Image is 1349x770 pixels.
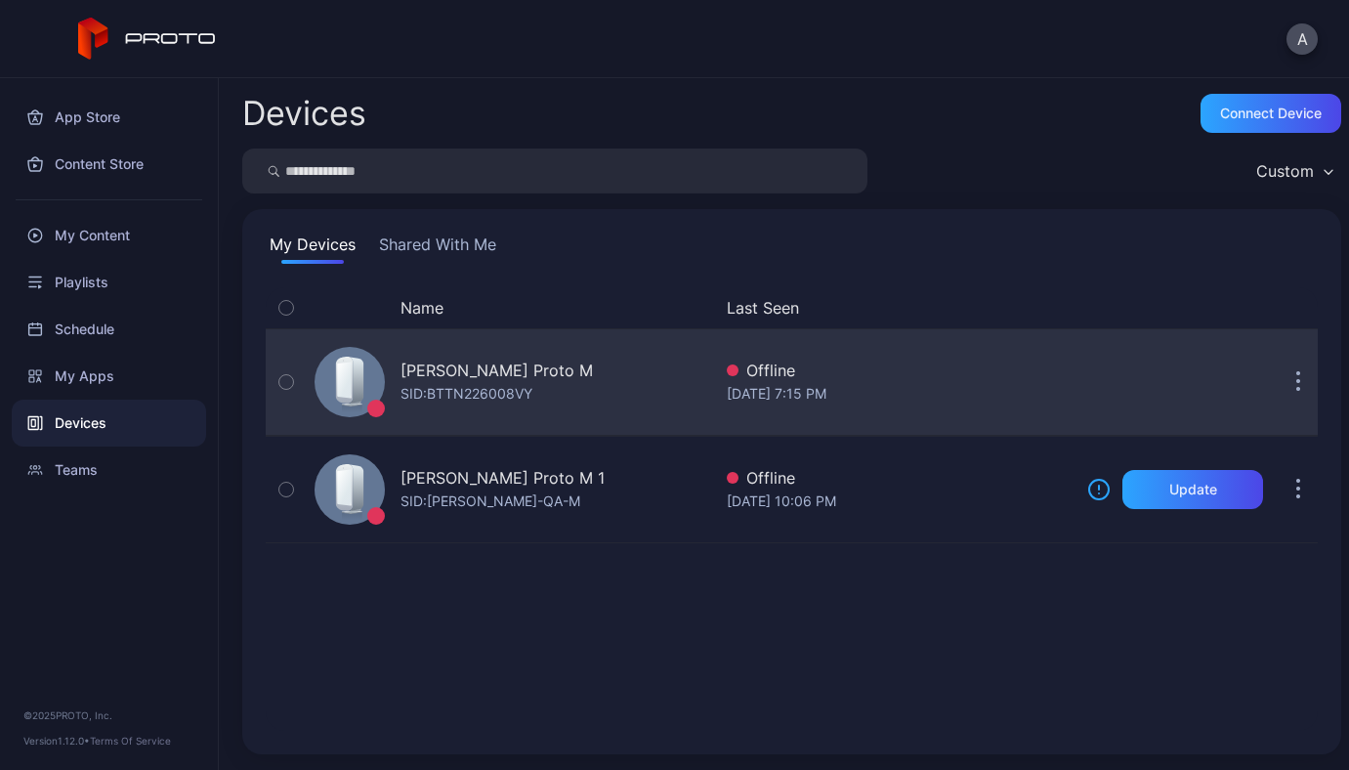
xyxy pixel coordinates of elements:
button: Shared With Me [375,233,500,264]
button: Connect device [1201,94,1341,133]
div: Offline [727,466,1072,490]
div: [DATE] 7:15 PM [727,382,1072,406]
a: My Content [12,212,206,259]
div: [PERSON_NAME] Proto M [400,359,593,382]
button: Last Seen [727,296,1064,320]
span: Version 1.12.0 • [23,735,90,747]
a: Content Store [12,141,206,188]
div: Custom [1256,161,1314,181]
div: Update Device [1079,296,1255,320]
div: SID: [PERSON_NAME]-QA-M [400,490,580,513]
a: App Store [12,94,206,141]
a: My Apps [12,353,206,400]
button: Update [1122,470,1263,509]
button: Name [400,296,443,320]
a: Terms Of Service [90,735,171,747]
div: Offline [727,359,1072,382]
h2: Devices [242,96,366,131]
a: Devices [12,400,206,447]
button: My Devices [266,233,359,264]
a: Playlists [12,259,206,306]
div: [PERSON_NAME] Proto M 1 [400,466,605,490]
a: Schedule [12,306,206,353]
div: SID: BTTN226008VY [400,382,532,406]
a: Teams [12,447,206,493]
button: A [1286,23,1318,55]
div: [DATE] 10:06 PM [727,490,1072,513]
div: © 2025 PROTO, Inc. [23,707,194,723]
div: Update [1169,482,1217,497]
button: Custom [1246,149,1341,193]
div: Options [1279,296,1318,320]
div: Connect device [1220,106,1322,121]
